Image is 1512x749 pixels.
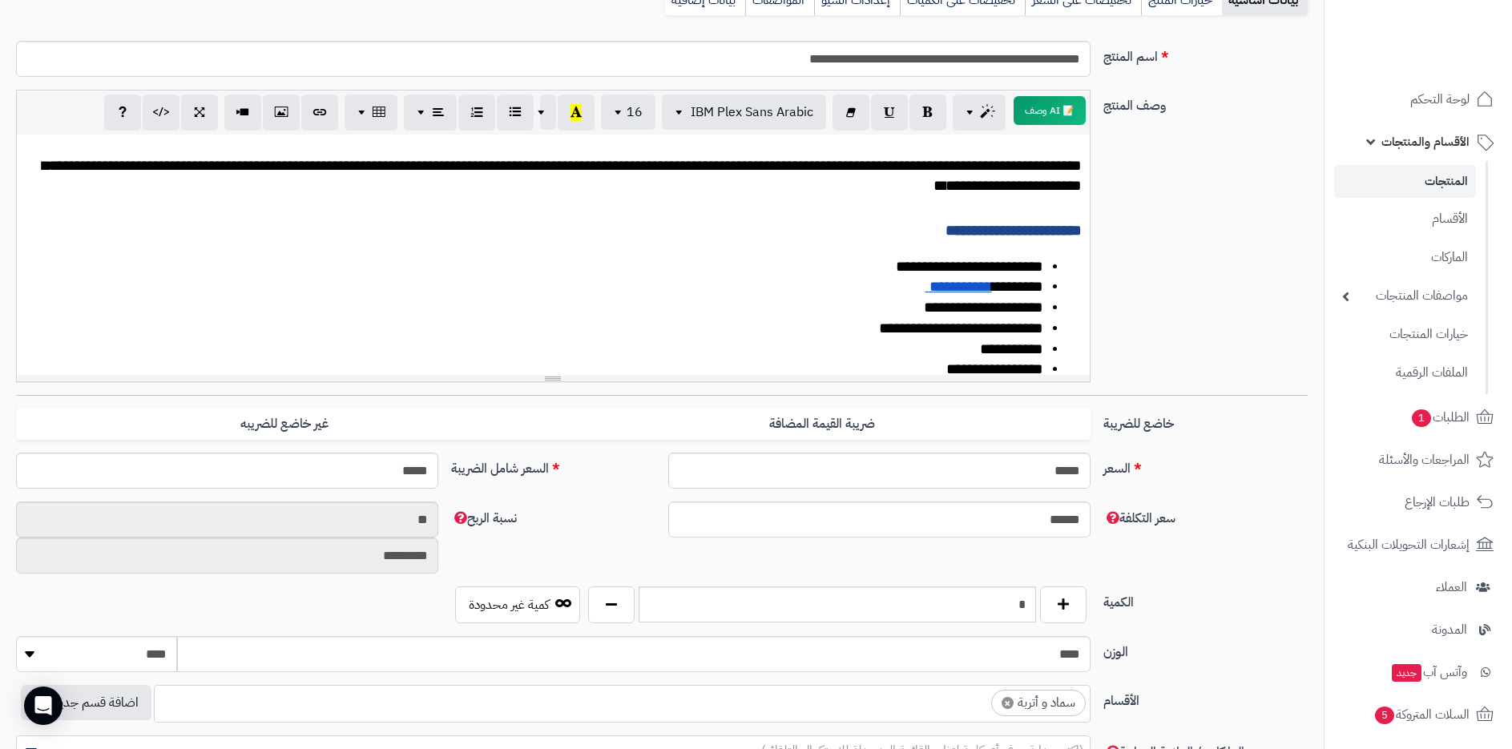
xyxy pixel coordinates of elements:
a: المراجعات والأسئلة [1334,441,1502,479]
span: لوحة التحكم [1410,88,1470,111]
label: خاضع للضريبة [1097,408,1314,433]
span: سعر التكلفة [1103,509,1175,528]
a: الأقسام [1334,202,1476,236]
label: السعر شامل الضريبة [445,453,662,478]
span: المدونة [1432,618,1467,641]
span: الطلبات [1410,406,1470,429]
a: المدونة [1334,610,1502,649]
button: 16 [601,95,655,130]
label: غير خاضع للضريبه [16,408,553,441]
label: وصف المنتج [1097,90,1314,115]
span: الأقسام والمنتجات [1381,131,1470,153]
a: العملاء [1334,568,1502,606]
button: 📝 AI وصف [1014,96,1086,125]
a: المنتجات [1334,165,1476,198]
span: IBM Plex Sans Arabic [691,103,813,122]
span: وآتس آب [1390,661,1467,683]
button: اضافة قسم جديد [21,685,151,720]
span: 1 [1412,409,1431,427]
li: سماد و أتربة [991,690,1086,716]
a: الماركات [1334,240,1476,275]
label: الوزن [1097,636,1314,662]
a: الطلبات1 [1334,398,1502,437]
span: إشعارات التحويلات البنكية [1348,534,1470,556]
a: السلات المتروكة5 [1334,695,1502,734]
a: وآتس آبجديد [1334,653,1502,691]
a: خيارات المنتجات [1334,317,1476,352]
span: 16 [627,103,643,122]
label: اسم المنتج [1097,41,1314,66]
span: طلبات الإرجاع [1405,491,1470,513]
label: الأقسام [1097,685,1314,711]
span: العملاء [1436,576,1467,598]
label: ضريبة القيمة المضافة [553,408,1090,441]
span: × [1002,697,1014,709]
a: مواصفات المنتجات [1334,279,1476,313]
span: جديد [1392,664,1421,682]
span: 5 [1375,707,1394,724]
a: الملفات الرقمية [1334,356,1476,390]
a: إشعارات التحويلات البنكية [1334,526,1502,564]
label: السعر [1097,453,1314,478]
a: لوحة التحكم [1334,80,1502,119]
label: الكمية [1097,586,1314,612]
span: المراجعات والأسئلة [1379,449,1470,471]
span: السلات المتروكة [1373,703,1470,726]
a: طلبات الإرجاع [1334,483,1502,521]
button: IBM Plex Sans Arabic [662,95,826,130]
span: نسبة الربح [451,509,517,528]
div: Open Intercom Messenger [24,687,62,725]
